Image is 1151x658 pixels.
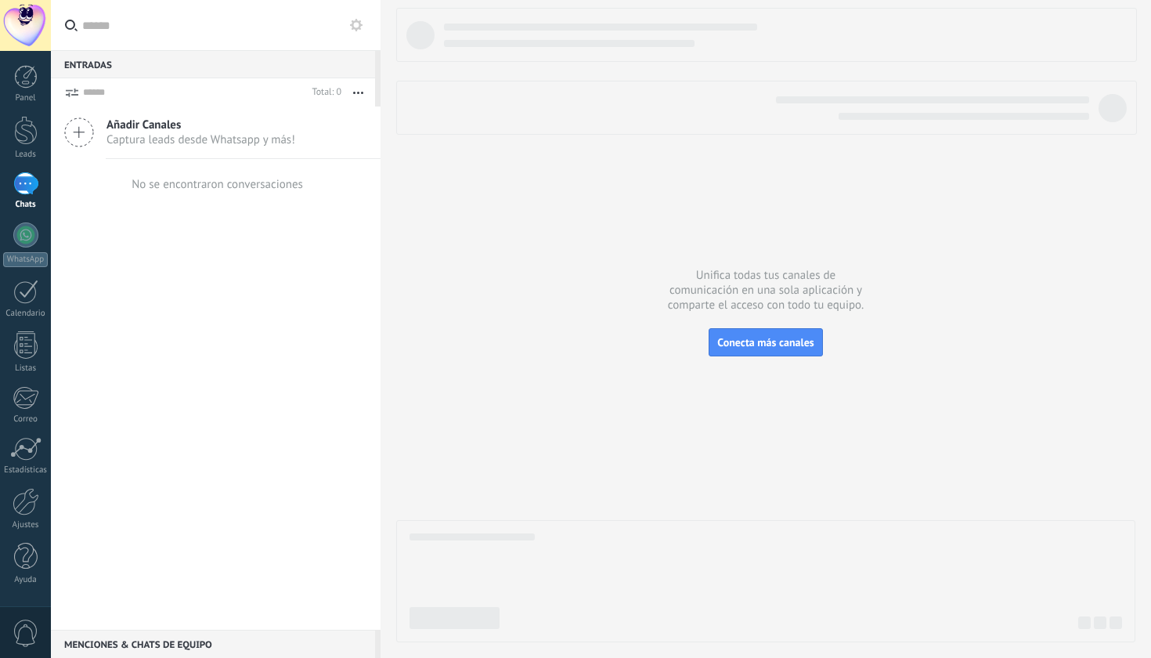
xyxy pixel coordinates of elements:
div: Leads [3,150,49,160]
div: Ajustes [3,520,49,530]
div: Panel [3,93,49,103]
div: No se encontraron conversaciones [132,177,303,192]
div: Chats [3,200,49,210]
div: Listas [3,363,49,374]
div: WhatsApp [3,252,48,267]
button: Conecta más canales [709,328,822,356]
span: Añadir Canales [106,117,295,132]
div: Total: 0 [306,85,341,100]
span: Conecta más canales [717,335,814,349]
span: Captura leads desde Whatsapp y más! [106,132,295,147]
div: Entradas [51,50,375,78]
div: Correo [3,414,49,425]
div: Estadísticas [3,465,49,475]
div: Ayuda [3,575,49,585]
div: Menciones & Chats de equipo [51,630,375,658]
div: Calendario [3,309,49,319]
